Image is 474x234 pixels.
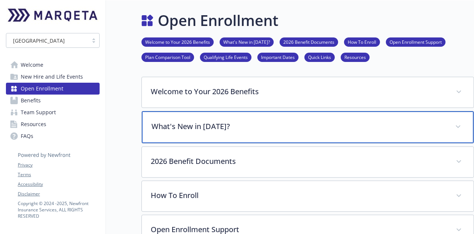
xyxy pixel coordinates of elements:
[200,53,251,60] a: Qualifying Life Events
[220,38,274,45] a: What's New in [DATE]?
[141,38,214,45] a: Welcome to Your 2026 Benefits
[341,53,370,60] a: Resources
[6,59,100,71] a: Welcome
[6,118,100,130] a: Resources
[18,181,99,188] a: Accessibility
[142,77,474,108] div: Welcome to Your 2026 Benefits
[142,111,474,143] div: What's New in [DATE]?
[21,118,46,130] span: Resources
[18,191,99,197] a: Disclaimer
[257,53,298,60] a: Important Dates
[6,106,100,118] a: Team Support
[6,83,100,95] a: Open Enrollment
[21,59,43,71] span: Welcome
[151,156,447,167] p: 2026 Benefit Documents
[13,37,65,45] span: [GEOGRAPHIC_DATA]
[21,71,83,83] span: New Hire and Life Events
[142,147,474,177] div: 2026 Benefit Documents
[151,121,446,132] p: What's New in [DATE]?
[280,38,338,45] a: 2026 Benefit Documents
[18,200,99,219] p: Copyright © 2024 - 2025 , Newfront Insurance Services, ALL RIGHTS RESERVED
[21,106,56,118] span: Team Support
[21,83,63,95] span: Open Enrollment
[386,38,445,45] a: Open Enrollment Support
[158,9,278,32] h1: Open Enrollment
[21,95,41,106] span: Benefits
[304,53,335,60] a: Quick Links
[6,95,100,106] a: Benefits
[142,181,474,211] div: How To Enroll
[141,53,194,60] a: Plan Comparison Tool
[18,171,99,178] a: Terms
[21,130,33,142] span: FAQs
[10,37,84,45] span: [GEOGRAPHIC_DATA]
[344,38,380,45] a: How To Enroll
[151,86,447,97] p: Welcome to Your 2026 Benefits
[6,71,100,83] a: New Hire and Life Events
[6,130,100,142] a: FAQs
[18,162,99,168] a: Privacy
[151,190,447,201] p: How To Enroll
